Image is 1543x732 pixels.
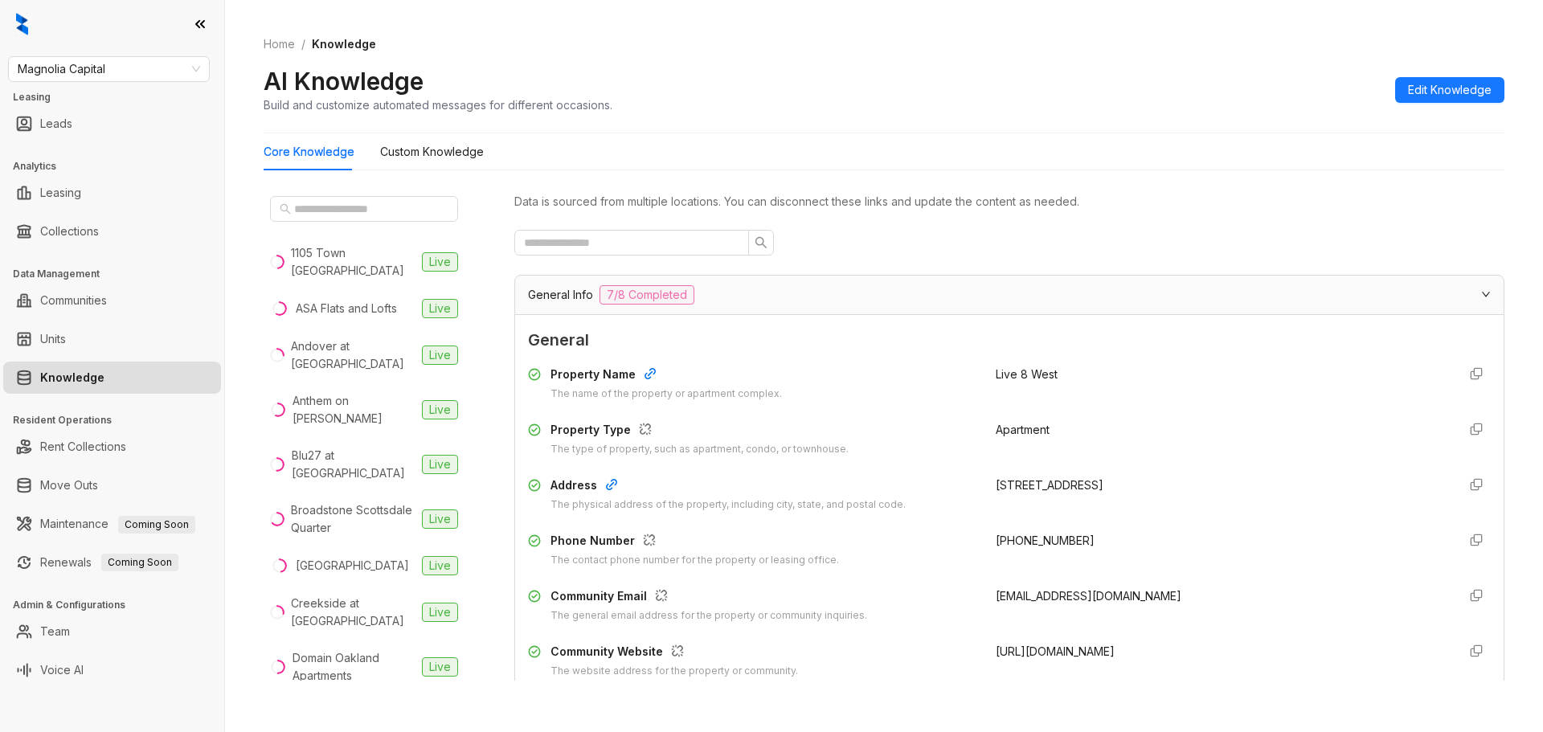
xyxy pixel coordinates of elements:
div: The general email address for the property or community inquiries. [550,608,867,624]
span: Live [422,455,458,474]
span: Live 8 West [996,367,1058,381]
span: Edit Knowledge [1408,81,1492,99]
div: Property Name [550,366,782,386]
span: search [280,203,291,215]
img: logo [16,13,28,35]
span: Live [422,252,458,272]
button: Edit Knowledge [1395,77,1504,103]
div: Domain Oakland Apartments [293,649,415,685]
a: Rent Collections [40,431,126,463]
h2: AI Knowledge [264,66,424,96]
div: The contact phone number for the property or leasing office. [550,553,839,568]
div: Andover at [GEOGRAPHIC_DATA] [291,337,415,373]
a: Knowledge [40,362,104,394]
span: 7/8 Completed [600,285,694,305]
div: The physical address of the property, including city, state, and postal code. [550,497,906,513]
div: [GEOGRAPHIC_DATA] [296,557,409,575]
span: Magnolia Capital [18,57,200,81]
span: Coming Soon [101,554,178,571]
a: RenewalsComing Soon [40,546,178,579]
div: 1105 Town [GEOGRAPHIC_DATA] [291,244,415,280]
div: ASA Flats and Lofts [296,300,397,317]
span: General Info [528,286,593,304]
div: Data is sourced from multiple locations. You can disconnect these links and update the content as... [514,193,1504,211]
div: Custom Knowledge [380,143,484,161]
li: Move Outs [3,469,221,501]
a: Communities [40,284,107,317]
div: The website address for the property or community. [550,664,798,679]
span: [EMAIL_ADDRESS][DOMAIN_NAME] [996,589,1181,603]
span: Live [422,299,458,318]
li: Renewals [3,546,221,579]
li: Units [3,323,221,355]
li: Leasing [3,177,221,209]
div: The name of the property or apartment complex. [550,386,782,402]
a: Leads [40,108,72,140]
div: Community Email [550,587,867,608]
h3: Leasing [13,90,224,104]
span: Coming Soon [118,516,195,534]
div: Property Type [550,421,849,442]
li: Rent Collections [3,431,221,463]
span: expanded [1481,289,1491,299]
a: Home [260,35,298,53]
span: Knowledge [312,37,376,51]
span: Live [422,603,458,622]
span: Live [422,657,458,677]
a: Leasing [40,177,81,209]
span: [PHONE_NUMBER] [996,534,1095,547]
li: Voice AI [3,654,221,686]
div: Blu27 at [GEOGRAPHIC_DATA] [292,447,415,482]
span: Apartment [996,423,1050,436]
li: Leads [3,108,221,140]
div: [STREET_ADDRESS] [996,476,1444,494]
a: Voice AI [40,654,84,686]
li: Knowledge [3,362,221,394]
a: Move Outs [40,469,98,501]
a: Team [40,615,70,648]
div: Anthem on [PERSON_NAME] [293,392,415,427]
h3: Admin & Configurations [13,598,224,612]
div: Build and customize automated messages for different occasions. [264,96,612,113]
div: Broadstone Scottsdale Quarter [291,501,415,537]
span: Live [422,556,458,575]
div: General Info7/8 Completed [515,276,1504,314]
div: Phone Number [550,532,839,553]
span: [URL][DOMAIN_NAME] [996,644,1115,658]
span: Live [422,400,458,419]
div: Address [550,476,906,497]
li: / [301,35,305,53]
h3: Resident Operations [13,413,224,427]
a: Units [40,323,66,355]
div: Creekside at [GEOGRAPHIC_DATA] [291,595,415,630]
div: Core Knowledge [264,143,354,161]
div: Community Website [550,643,798,664]
li: Communities [3,284,221,317]
div: The type of property, such as apartment, condo, or townhouse. [550,442,849,457]
span: General [528,328,1491,353]
a: Collections [40,215,99,247]
span: search [755,236,767,249]
li: Collections [3,215,221,247]
h3: Data Management [13,267,224,281]
li: Team [3,615,221,648]
h3: Analytics [13,159,224,174]
li: Maintenance [3,508,221,540]
span: Live [422,346,458,365]
span: Live [422,509,458,529]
